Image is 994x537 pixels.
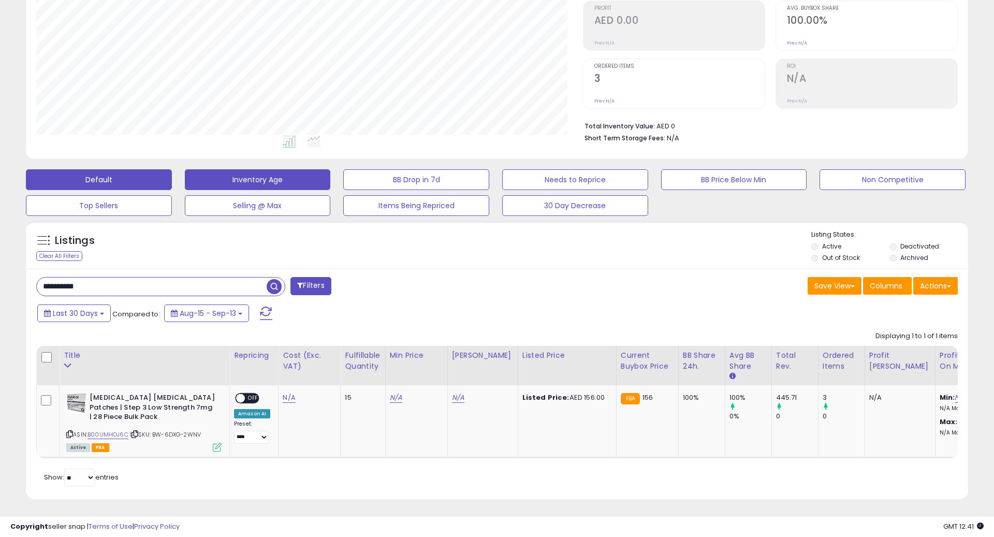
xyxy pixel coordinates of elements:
div: Title [64,350,225,361]
span: 2025-10-14 12:41 GMT [943,521,984,531]
span: All listings currently available for purchase on Amazon [66,443,90,452]
div: 100% [683,393,717,402]
div: [PERSON_NAME] [452,350,514,361]
b: Min: [940,393,955,402]
div: Amazon AI [234,409,270,418]
h2: 100.00% [787,14,957,28]
div: N/A [869,393,927,402]
a: Terms of Use [89,521,133,531]
b: Listed Price: [522,393,569,402]
button: Items Being Repriced [343,195,489,216]
small: Prev: N/A [594,40,615,46]
div: Clear All Filters [36,251,82,261]
span: Avg. Buybox Share [787,6,957,11]
button: Non Competitive [820,169,966,190]
small: Prev: N/A [787,98,807,104]
span: Aug-15 - Sep-13 [180,308,236,318]
h2: 3 [594,72,765,86]
div: 3 [823,393,865,402]
div: Listed Price [522,350,612,361]
button: Columns [863,277,912,295]
b: [MEDICAL_DATA] [MEDICAL_DATA] Patches | Step 3 Low Strength 7mg | 28 Piece Bulk Pack [90,393,215,425]
b: Max: [940,417,958,427]
div: 15 [345,393,377,402]
button: Default [26,169,172,190]
span: N/A [667,133,679,143]
div: AED 156.00 [522,393,608,402]
div: 0 [823,412,865,421]
button: Needs to Reprice [502,169,648,190]
h5: Listings [55,234,95,248]
div: 100% [729,393,771,402]
small: Prev: N/A [594,98,615,104]
span: OFF [245,394,261,403]
li: AED 0 [584,119,950,132]
b: Total Inventory Value: [584,122,655,130]
div: Ordered Items [823,350,860,372]
a: N/A [390,393,402,403]
span: Last 30 Days [53,308,98,318]
div: Cost (Exc. VAT) [283,350,336,372]
span: Compared to: [112,309,160,319]
label: Out of Stock [822,253,860,262]
a: N/A [955,393,967,403]
div: 0 [776,412,818,421]
button: BB Drop in 7d [343,169,489,190]
div: Preset: [234,420,270,444]
div: Repricing [234,350,274,361]
button: Top Sellers [26,195,172,216]
button: 30 Day Decrease [502,195,648,216]
span: Ordered Items [594,64,765,69]
p: Listing States: [811,230,968,240]
button: Filters [290,277,331,295]
button: Actions [913,277,958,295]
span: Profit [594,6,765,11]
img: 41wiXfmrYVL._SL40_.jpg [66,393,87,414]
span: Show: entries [44,472,119,482]
div: Total Rev. [776,350,814,372]
label: Active [822,242,841,251]
a: N/A [452,393,464,403]
div: Avg BB Share [729,350,767,372]
a: B00UMHOJ6C [87,430,128,439]
div: 0% [729,412,771,421]
span: FBA [92,443,109,452]
span: ROI [787,64,957,69]
div: 445.71 [776,393,818,402]
span: Columns [870,281,902,291]
button: Aug-15 - Sep-13 [164,304,249,322]
h2: N/A [787,72,957,86]
div: Current Buybox Price [621,350,674,372]
label: Deactivated [900,242,939,251]
span: | SKU: BW-6DXG-2WNV [130,430,201,439]
a: N/A [283,393,295,403]
small: FBA [621,393,640,404]
a: N/A [957,417,970,427]
div: Profit [PERSON_NAME] [869,350,931,372]
button: Inventory Age [185,169,331,190]
div: seller snap | | [10,522,180,532]
b: Short Term Storage Fees: [584,134,665,142]
small: Avg BB Share. [729,372,736,381]
a: Privacy Policy [134,521,180,531]
button: BB Price Below Min [661,169,807,190]
small: Prev: N/A [787,40,807,46]
button: Selling @ Max [185,195,331,216]
h2: AED 0.00 [594,14,765,28]
div: Min Price [390,350,443,361]
span: 156 [642,393,653,402]
button: Last 30 Days [37,304,111,322]
div: ASIN: [66,393,222,451]
strong: Copyright [10,521,48,531]
div: Fulfillable Quantity [345,350,381,372]
div: Displaying 1 to 1 of 1 items [875,331,958,341]
button: Save View [808,277,861,295]
label: Archived [900,253,928,262]
div: BB Share 24h. [683,350,721,372]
